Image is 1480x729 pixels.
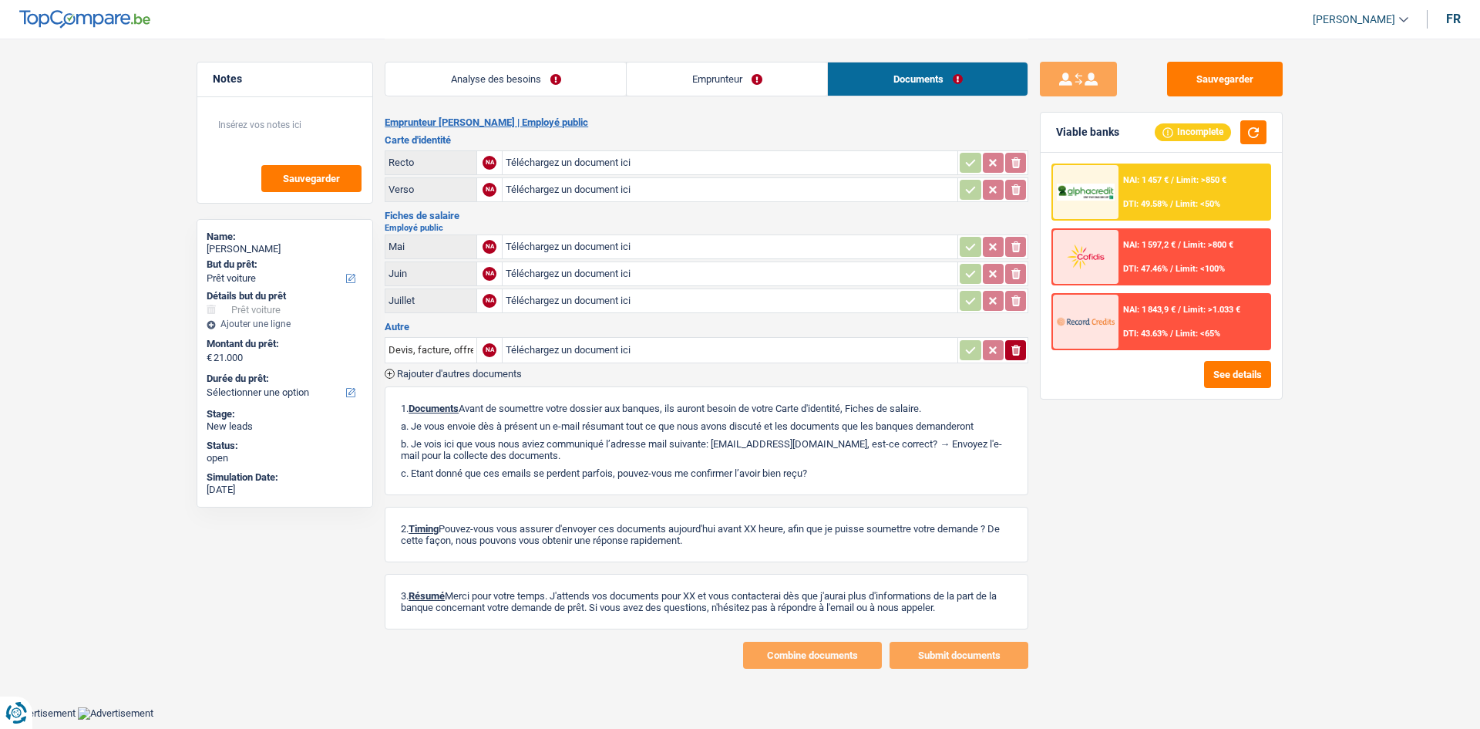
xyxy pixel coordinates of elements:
div: open [207,452,363,464]
span: Limit: <65% [1176,329,1220,339]
label: Durée du prêt: [207,373,360,385]
h3: Carte d'identité [385,135,1028,145]
span: / [1170,264,1173,274]
div: Name: [207,231,363,243]
span: [PERSON_NAME] [1313,13,1395,26]
p: b. Je vois ici que vous nous aviez communiqué l’adresse mail suivante: [EMAIL_ADDRESS][DOMAIN_NA... [401,438,1012,461]
a: Emprunteur [627,62,827,96]
div: NA [483,267,496,281]
h2: Emprunteur [PERSON_NAME] | Employé public [385,116,1028,129]
span: € [207,352,212,364]
button: See details [1204,361,1271,388]
p: 3. Merci pour votre temps. J'attends vos documents pour XX et vous contacterai dès que j'aurai p... [401,590,1012,613]
span: DTI: 47.46% [1123,264,1168,274]
div: Verso [388,184,473,195]
span: NAI: 1 843,9 € [1123,305,1176,315]
label: But du prêt: [207,258,360,271]
div: Détails but du prêt [207,290,363,302]
button: Submit documents [890,642,1028,669]
a: [PERSON_NAME] [1300,7,1408,32]
span: Limit: >800 € [1183,240,1233,250]
span: NAI: 1 597,2 € [1123,240,1176,250]
div: Incomplete [1155,123,1231,140]
button: Combine documents [743,642,882,669]
div: New leads [207,420,363,433]
span: / [1178,240,1181,250]
h3: Autre [385,322,1028,332]
img: Cofidis [1057,242,1114,271]
div: Stage: [207,408,363,420]
img: Record Credits [1057,307,1114,336]
div: Juin [388,268,473,279]
span: / [1170,199,1173,209]
span: Rajouter d'autres documents [397,369,522,379]
div: fr [1446,12,1461,26]
button: Rajouter d'autres documents [385,369,522,379]
span: / [1178,305,1181,315]
img: TopCompare Logo [19,10,150,29]
span: Documents [409,403,459,414]
p: c. Etant donné que ces emails se perdent parfois, pouvez-vous me confirmer l’avoir bien reçu? [401,467,1012,479]
div: Ajouter une ligne [207,319,363,329]
label: Montant du prêt: [207,338,360,350]
a: Analyse des besoins [385,62,626,96]
div: Simulation Date: [207,471,363,484]
span: Limit: >850 € [1176,175,1226,185]
div: Viable banks [1056,126,1119,139]
div: Status: [207,440,363,452]
span: NAI: 1 457 € [1123,175,1169,185]
div: Recto [388,157,473,168]
span: DTI: 49.58% [1123,199,1168,209]
p: a. Je vous envoie dès à présent un e-mail résumant tout ce que nous avons discuté et les doc... [401,420,1012,432]
span: / [1170,329,1173,339]
div: NA [483,156,496,170]
div: NA [483,343,496,357]
span: Sauvegarder [283,174,340,184]
span: Timing [409,523,439,535]
span: Résumé [409,590,445,602]
p: 1. Avant de soumettre votre dossier aux banques, ils auront besoin de votre Carte d'identité, Fic... [401,403,1012,414]
button: Sauvegarder [1167,62,1283,96]
span: DTI: 43.63% [1123,329,1168,339]
div: Juillet [388,295,473,306]
a: Documents [828,62,1028,96]
div: [PERSON_NAME] [207,243,363,255]
span: / [1171,175,1174,185]
img: AlphaCredit [1057,184,1114,201]
img: Advertisement [78,707,153,720]
h5: Notes [213,73,357,86]
h3: Fiches de salaire [385,211,1028,221]
span: Limit: <50% [1176,199,1220,209]
h2: Employé public [385,224,1028,232]
button: Sauvegarder [261,165,362,192]
div: NA [483,294,496,308]
span: Limit: >1.033 € [1183,305,1240,315]
span: Limit: <100% [1176,264,1225,274]
p: 2. Pouvez-vous vous assurer d'envoyer ces documents aujourd'hui avant XX heure, afin que je puiss... [401,523,1012,546]
div: Mai [388,241,473,252]
div: NA [483,240,496,254]
div: NA [483,183,496,197]
div: [DATE] [207,484,363,496]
